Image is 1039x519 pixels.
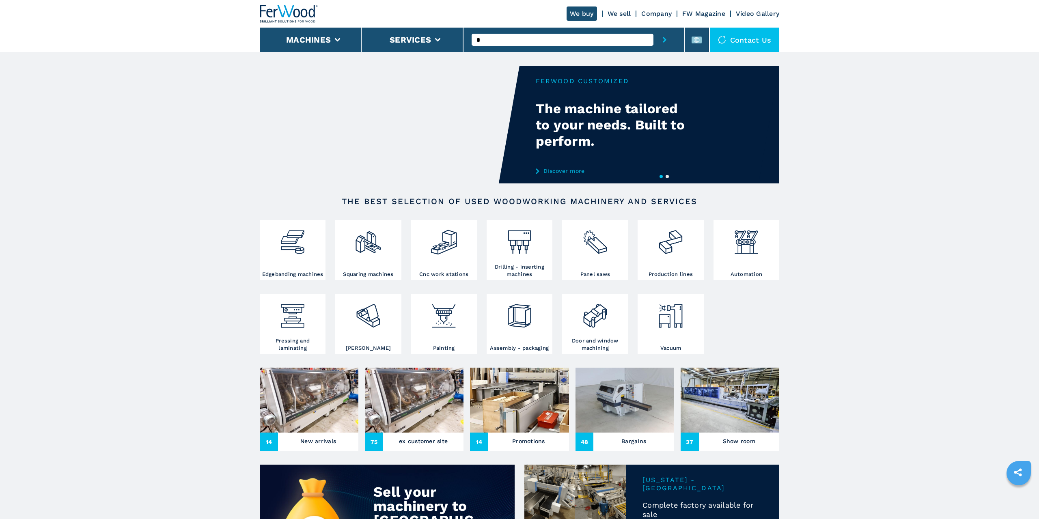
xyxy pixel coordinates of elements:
a: Panel saws [562,220,628,280]
img: automazione.png [733,222,761,256]
h3: Edgebanding machines [262,271,323,278]
span: 14 [260,433,278,451]
img: bordatrici_1.png [279,222,307,256]
h3: Assembly - packaging [490,345,549,352]
a: Assembly - packaging [487,294,552,354]
a: [PERSON_NAME] [335,294,401,354]
img: montaggio_imballaggio_2.png [506,296,534,330]
img: New arrivals [260,368,358,433]
h3: Vacuum [660,345,681,352]
video: Your browser does not support the video tag. [260,66,519,183]
h3: Painting [433,345,455,352]
span: 14 [470,433,488,451]
button: 1 [660,175,663,178]
span: 75 [365,433,383,451]
h2: The best selection of used woodworking machinery and services [286,196,753,206]
a: Squaring machines [335,220,401,280]
a: Promotions14Promotions [470,368,569,451]
button: 2 [666,175,669,178]
img: linee_di_produzione_2.png [657,222,685,256]
h3: Squaring machines [343,271,393,278]
img: levigatrici_2.png [354,296,382,330]
a: We buy [567,6,597,21]
a: ex customer site75ex customer site [365,368,463,451]
img: ex customer site [365,368,463,433]
img: verniciatura_1.png [430,296,458,330]
div: Contact us [710,28,780,52]
a: sharethis [1008,462,1028,482]
a: Video Gallery [736,10,779,17]
a: We sell [608,10,631,17]
a: Automation [714,220,779,280]
a: Production lines [638,220,703,280]
img: Contact us [718,36,726,44]
iframe: Chat [1005,482,1033,513]
span: 48 [576,433,594,451]
a: Painting [411,294,477,354]
button: Machines [286,35,331,45]
h3: Door and window machining [564,337,626,352]
a: Pressing and laminating [260,294,325,354]
a: Vacuum [638,294,703,354]
img: Show room [681,368,779,433]
h3: Automation [731,271,763,278]
img: Promotions [470,368,569,433]
a: New arrivals14New arrivals [260,368,358,451]
a: Edgebanding machines [260,220,325,280]
a: Cnc work stations [411,220,477,280]
h3: Panel saws [580,271,610,278]
h3: Cnc work stations [419,271,468,278]
h3: Show room [723,435,755,447]
a: Door and window machining [562,294,628,354]
button: Services [390,35,431,45]
span: 37 [681,433,699,451]
img: Ferwood [260,5,318,23]
img: lavorazione_porte_finestre_2.png [581,296,609,330]
h3: Pressing and laminating [262,337,323,352]
img: foratrici_inseritrici_2.png [506,222,534,256]
img: sezionatrici_2.png [581,222,609,256]
img: pressa-strettoia.png [279,296,307,330]
h3: Promotions [512,435,545,447]
h3: New arrivals [300,435,336,447]
img: squadratrici_2.png [354,222,382,256]
h3: [PERSON_NAME] [346,345,391,352]
a: Show room37Show room [681,368,779,451]
h3: Drilling - inserting machines [489,263,550,278]
a: Discover more [536,168,695,174]
img: Bargains [576,368,674,433]
h3: Production lines [649,271,693,278]
a: Company [641,10,672,17]
h3: Bargains [621,435,646,447]
img: centro_di_lavoro_cnc_2.png [430,222,458,256]
a: FW Magazine [682,10,725,17]
a: Drilling - inserting machines [487,220,552,280]
img: aspirazione_1.png [657,296,685,330]
button: submit-button [653,28,676,52]
a: Bargains48Bargains [576,368,674,451]
h3: ex customer site [399,435,448,447]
